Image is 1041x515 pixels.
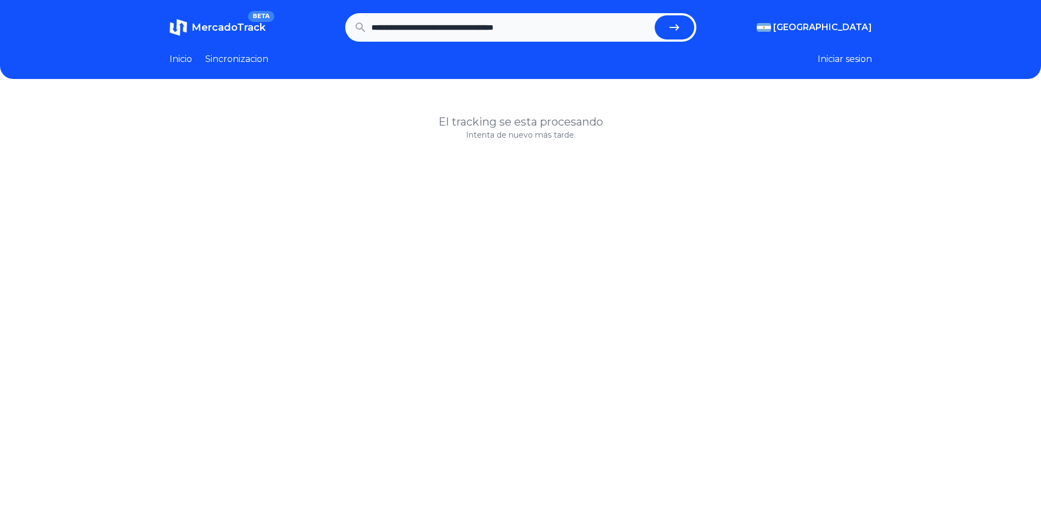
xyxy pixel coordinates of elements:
[170,129,872,140] p: Intenta de nuevo más tarde.
[170,53,192,66] a: Inicio
[170,19,266,36] a: MercadoTrackBETA
[170,114,872,129] h1: El tracking se esta procesando
[192,21,266,33] span: MercadoTrack
[757,21,872,34] button: [GEOGRAPHIC_DATA]
[818,53,872,66] button: Iniciar sesion
[757,23,771,32] img: Argentina
[773,21,872,34] span: [GEOGRAPHIC_DATA]
[170,19,187,36] img: MercadoTrack
[248,11,274,22] span: BETA
[205,53,268,66] a: Sincronizacion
